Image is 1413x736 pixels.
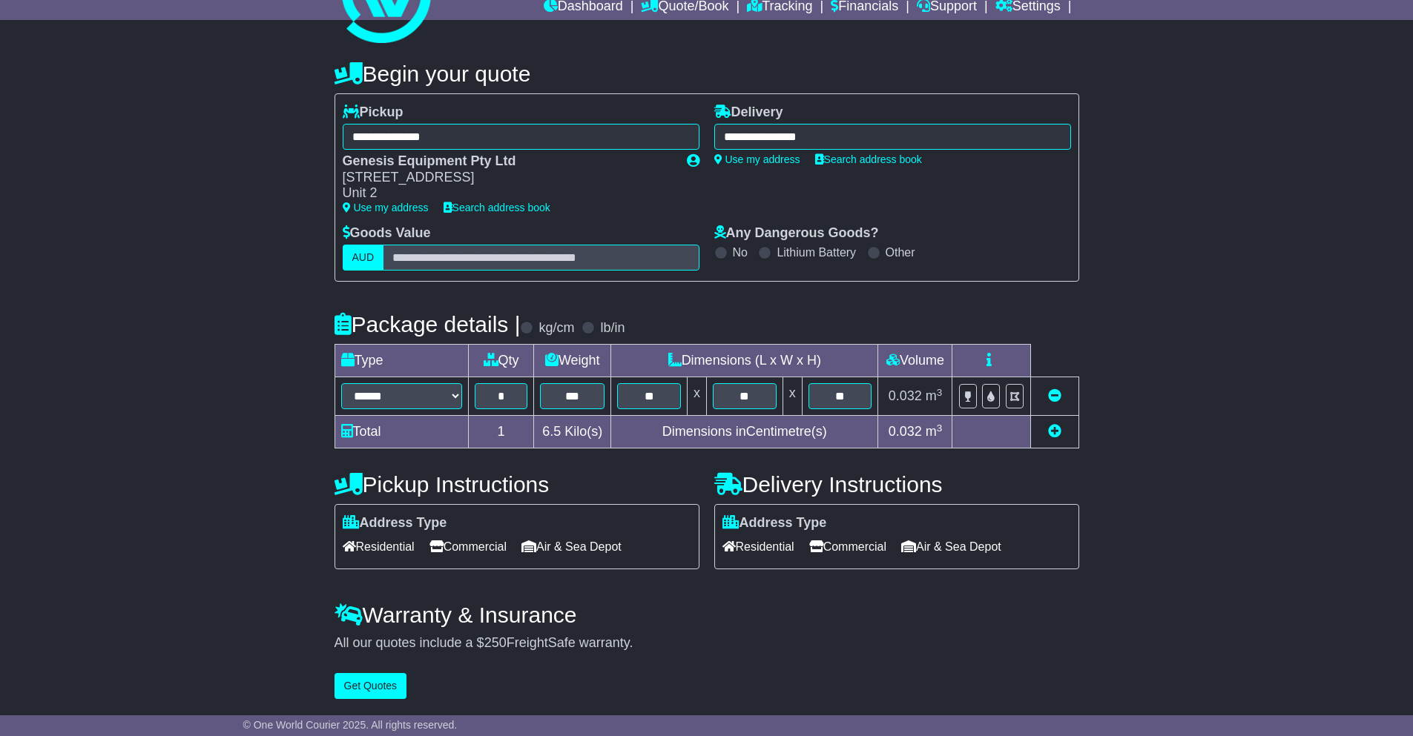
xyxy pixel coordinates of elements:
td: Dimensions (L x W x H) [611,345,878,377]
a: Use my address [343,202,429,213]
h4: Package details | [335,312,521,336]
td: Volume [878,345,952,377]
td: Weight [534,345,611,377]
td: Dimensions in Centimetre(s) [611,416,878,448]
a: Add new item [1048,424,1061,439]
div: All our quotes include a $ FreightSafe warranty. [335,635,1079,652]
span: m [926,424,943,439]
td: Kilo(s) [534,416,611,448]
label: Lithium Battery [777,245,856,259]
td: Total [335,416,468,448]
h4: Warranty & Insurance [335,603,1079,627]
span: 6.5 [542,424,561,439]
span: Residential [722,535,794,558]
td: x [687,377,706,416]
sup: 3 [937,422,943,434]
label: Delivery [714,105,783,121]
span: 250 [484,635,507,650]
a: Use my address [714,153,800,165]
td: Type [335,345,468,377]
h4: Pickup Instructions [335,472,699,497]
sup: 3 [937,387,943,398]
span: Commercial [429,535,507,558]
td: Qty [468,345,534,377]
label: Goods Value [343,225,431,242]
a: Search address book [815,153,922,165]
td: x [783,377,802,416]
div: [STREET_ADDRESS] [343,170,672,186]
span: 0.032 [889,424,922,439]
h4: Begin your quote [335,62,1079,86]
span: © One World Courier 2025. All rights reserved. [243,719,458,731]
span: Residential [343,535,415,558]
label: kg/cm [538,320,574,336]
label: lb/in [600,320,625,336]
span: m [926,388,943,403]
a: Remove this item [1048,388,1061,403]
span: Air & Sea Depot [521,535,622,558]
label: Pickup [343,105,404,121]
div: Unit 2 [343,185,672,202]
button: Get Quotes [335,673,407,699]
label: No [733,245,748,259]
label: Any Dangerous Goods? [714,225,879,242]
label: AUD [343,245,384,271]
label: Other [886,245,915,259]
td: 1 [468,416,534,448]
div: Genesis Equipment Pty Ltd [343,153,672,170]
a: Search address book [444,202,550,213]
label: Address Type [722,515,827,531]
span: Commercial [809,535,886,558]
span: 0.032 [889,388,922,403]
span: Air & Sea Depot [901,535,1001,558]
h4: Delivery Instructions [714,472,1079,497]
label: Address Type [343,515,447,531]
